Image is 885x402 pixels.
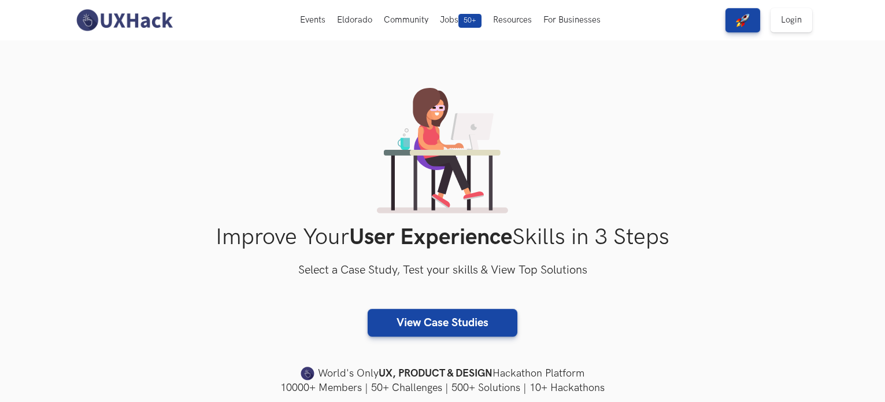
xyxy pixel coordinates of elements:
img: uxhack-favicon-image.png [301,366,314,381]
img: UXHack-logo.png [73,8,176,32]
span: 50+ [458,14,482,28]
h4: 10000+ Members | 50+ Challenges | 500+ Solutions | 10+ Hackathons [73,381,813,395]
img: rocket [736,13,750,27]
strong: User Experience [349,224,512,251]
strong: UX, PRODUCT & DESIGN [379,366,493,382]
a: View Case Studies [368,309,517,337]
h3: Select a Case Study, Test your skills & View Top Solutions [73,261,813,280]
a: Login [771,8,812,32]
h1: Improve Your Skills in 3 Steps [73,224,813,251]
img: lady working on laptop [377,88,508,213]
h4: World's Only Hackathon Platform [73,366,813,382]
